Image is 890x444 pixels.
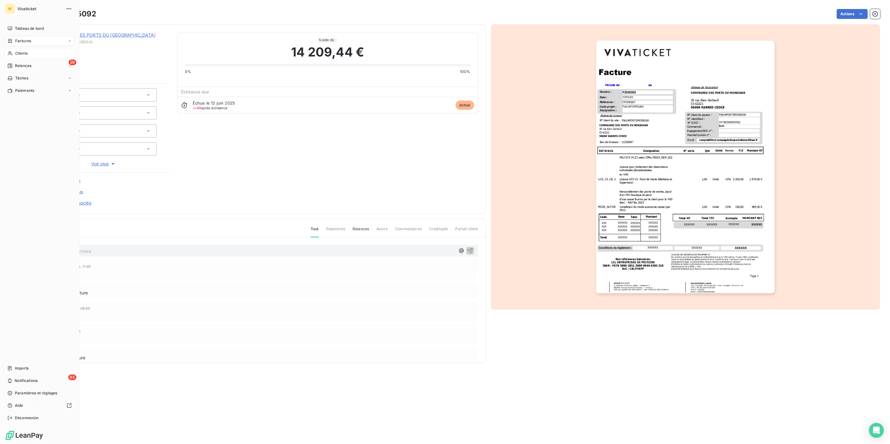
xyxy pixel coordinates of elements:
span: Paramètres et réglages [15,390,57,396]
img: Logo LeanPay [5,430,43,440]
a: Aide [5,401,74,410]
span: Creditsafe [429,226,448,237]
span: Paiements [15,88,34,93]
button: Voir plus [38,160,170,167]
span: Portail client [455,226,478,237]
span: Notifications [15,378,38,383]
span: 14 209,44 € [291,43,364,61]
span: échue [456,101,474,110]
span: Solde dû : [185,37,470,43]
span: Commentaires [395,226,422,237]
img: invoice_thumbnail [596,41,775,293]
span: 29 [69,60,76,65]
span: Tâches [15,75,28,81]
span: Clients [15,51,28,56]
span: 0% [185,69,191,74]
span: Imports [15,366,29,371]
span: F5614PORTSMORBIHA [49,39,170,44]
span: Relances [15,63,31,69]
span: Factures [15,38,31,44]
span: Relances [353,226,369,237]
span: J+98 [193,106,201,110]
span: Aide [15,403,23,408]
span: Tableau de bord [15,26,44,31]
span: Voir plus [91,161,116,167]
button: Actions [837,9,868,19]
a: COMPAGNIE DES PORTS DU [GEOGRAPHIC_DATA] [49,32,155,38]
span: 100% [460,69,470,74]
span: Déconnexion [15,415,39,421]
span: Échue le 12 juin 2025 [193,101,235,105]
div: VI [5,4,15,14]
span: Échéance due [181,89,209,94]
span: Vivaticket [17,6,62,11]
span: Paiements [326,226,345,237]
span: Avoirs [376,226,388,237]
span: après échéance [193,106,227,110]
div: Open Intercom Messenger [869,423,884,438]
span: Tout [311,226,319,237]
span: 63 [68,374,76,380]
